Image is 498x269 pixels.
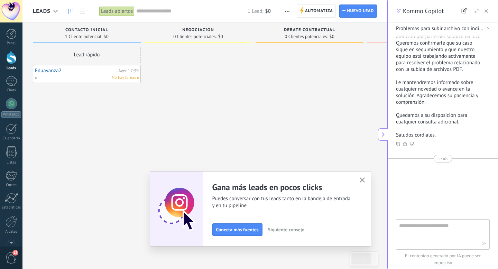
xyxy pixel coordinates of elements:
[396,132,481,138] p: Saludos cordiales.
[285,35,328,39] span: 0 Clientes potenciales:
[65,35,102,39] span: 1 Cliente potencial:
[65,4,77,18] a: Leads
[347,5,374,17] span: Nuevo lead
[265,8,271,15] span: $0
[137,77,139,79] span: No hay nada asignado
[1,160,21,165] div: Listas
[1,66,21,71] div: Leads
[1,41,21,46] div: Panel
[65,28,108,33] span: Contacto inicial
[339,4,377,18] a: Nuevo lead
[259,28,360,34] div: Debate contractual
[370,28,471,34] div: Discusión de contrato
[212,182,351,193] h2: Gana más leads en pocos clicks
[99,6,135,16] div: Leads abiertos
[212,223,262,236] button: Conecta más fuentes
[1,183,21,187] div: Correo
[1,230,21,234] div: Ajustes
[396,27,481,73] p: Lamentamos mucho la demora en la atención por parte del soporte técnico. Queremos confirmarle que...
[1,111,21,118] div: WhatsApp
[1,88,21,93] div: Chats
[182,28,214,33] span: Negociación
[268,227,304,232] span: Siguiente consejo
[437,155,448,162] span: Leads
[265,224,307,235] button: Siguiente consejo
[12,250,18,256] span: 12
[388,22,498,35] button: Problemas para subir archivo con indicaciones para programar robot IA
[104,35,109,39] span: $0
[282,4,292,18] button: Más
[173,35,216,39] span: 0 Clientes potenciales:
[396,112,481,125] p: Quedamos a su disposición para cualquier consulta adicional.
[396,25,484,32] span: Problemas para subir archivo con indicaciones para programar robot IA
[1,205,21,210] div: Estadísticas
[212,195,351,209] span: Puedes conversar con tus leads tanto en la bandeja de entrada y en tu pipeline
[1,136,21,141] div: Calendario
[396,79,481,105] p: Le mantendremos informado sobre cualquier novedad o avance en la solución. Agradecemos su pacienc...
[218,35,223,39] span: $0
[297,4,336,18] a: Automatiza
[118,68,139,73] div: Ayer 17:39
[35,68,117,74] a: Eduavanza2
[216,227,259,232] span: Conecta más fuentes
[248,8,263,15] span: 1 Lead:
[112,75,136,81] span: No hay tareas
[77,4,89,18] a: Lista
[36,28,137,34] div: Contacto inicial
[33,8,50,15] span: Leads
[33,46,141,63] div: Lead rápido
[396,252,490,266] span: El contenido generado por IA puede ser impreciso
[330,35,334,39] span: $0
[148,28,249,34] div: Negociación
[284,28,335,33] span: Debate contractual
[305,5,333,17] span: Automatiza
[403,7,444,15] span: Kommo Copilot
